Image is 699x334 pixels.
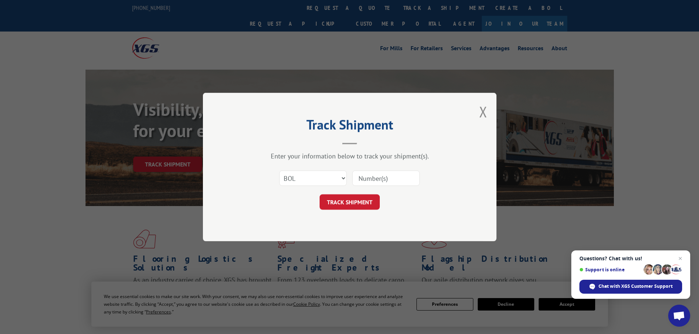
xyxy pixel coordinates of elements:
[320,194,380,210] button: TRACK SHIPMENT
[579,267,641,272] span: Support is online
[579,280,682,294] div: Chat with XGS Customer Support
[240,152,460,160] div: Enter your information below to track your shipment(s).
[676,254,685,263] span: Close chat
[579,256,682,261] span: Questions? Chat with us!
[598,283,673,290] span: Chat with XGS Customer Support
[240,120,460,133] h2: Track Shipment
[352,170,420,186] input: Number(s)
[668,305,690,327] div: Open chat
[479,102,487,121] button: Close modal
